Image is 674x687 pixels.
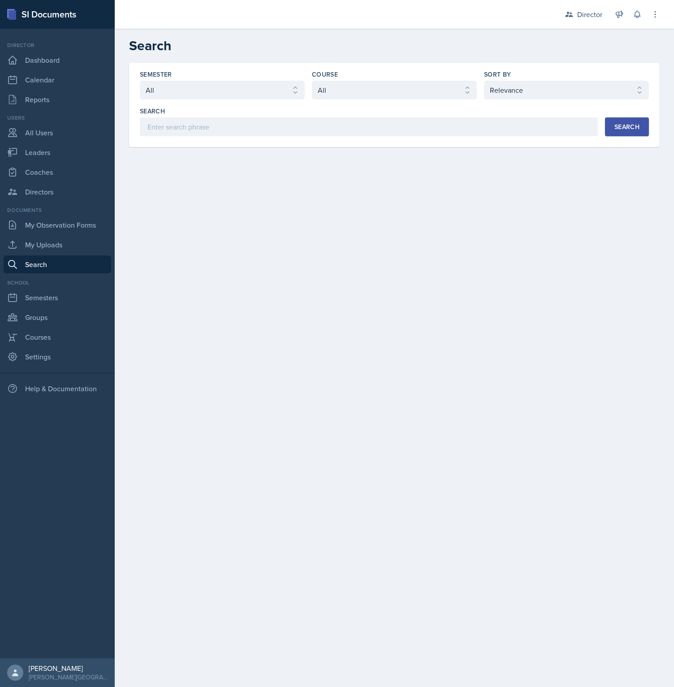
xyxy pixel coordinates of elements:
[4,328,111,346] a: Courses
[4,143,111,161] a: Leaders
[29,673,108,682] div: [PERSON_NAME][GEOGRAPHIC_DATA]
[4,41,111,49] div: Director
[484,70,511,79] label: Sort By
[4,71,111,89] a: Calendar
[4,279,111,287] div: School
[605,117,649,136] button: Search
[312,70,338,79] label: Course
[577,9,602,20] div: Director
[29,664,108,673] div: [PERSON_NAME]
[4,183,111,201] a: Directors
[140,70,172,79] label: Semester
[4,236,111,254] a: My Uploads
[140,107,165,116] label: Search
[4,91,111,108] a: Reports
[4,206,111,214] div: Documents
[129,38,660,54] h2: Search
[4,308,111,326] a: Groups
[4,255,111,273] a: Search
[4,51,111,69] a: Dashboard
[4,348,111,366] a: Settings
[4,289,111,307] a: Semesters
[4,163,111,181] a: Coaches
[140,117,598,136] input: Enter search phrase
[4,114,111,122] div: Users
[4,216,111,234] a: My Observation Forms
[4,124,111,142] a: All Users
[614,123,639,130] div: Search
[4,380,111,398] div: Help & Documentation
